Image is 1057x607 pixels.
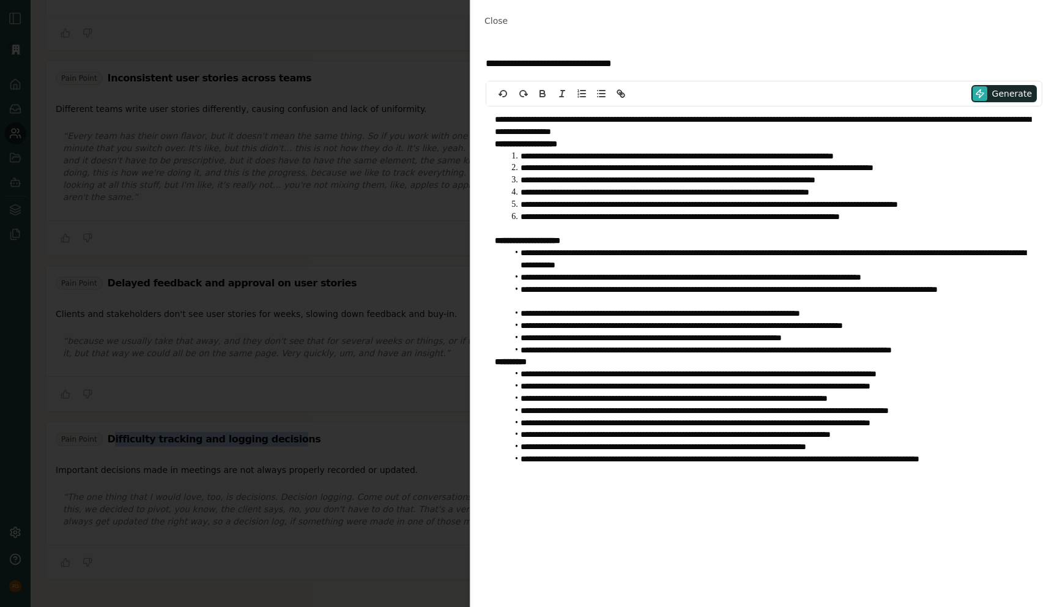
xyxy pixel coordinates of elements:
[514,86,532,101] button: redo
[481,10,511,32] button: Close
[573,86,590,101] button: Ordered
[612,86,629,101] button: Link
[593,86,610,101] button: Bullet
[534,86,551,101] button: Bold
[554,86,571,101] button: Italic
[484,16,508,26] span: Close
[992,88,1032,100] span: Generate
[971,85,1037,102] button: Generate
[495,86,512,101] button: undo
